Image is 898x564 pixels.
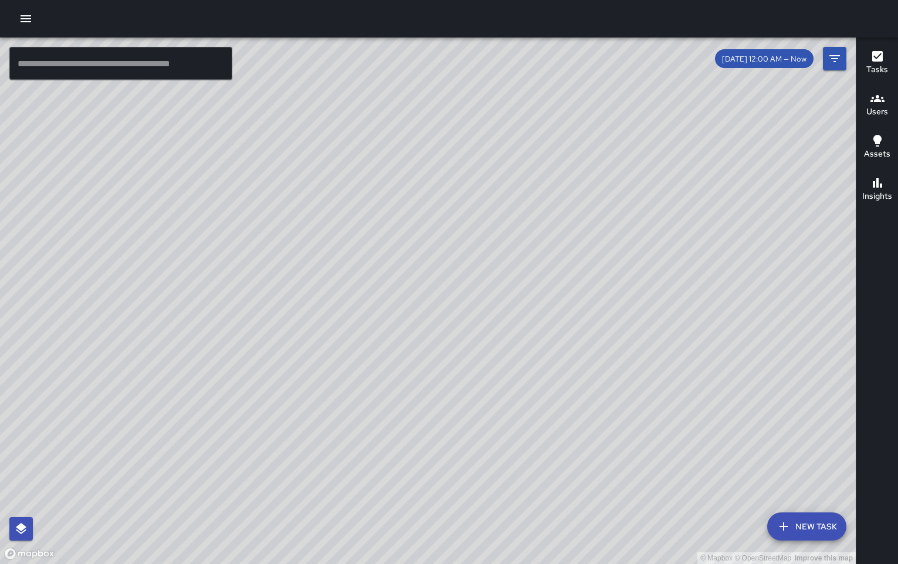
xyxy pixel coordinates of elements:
[862,190,892,203] h6: Insights
[866,106,888,118] h6: Users
[715,54,814,64] span: [DATE] 12:00 AM — Now
[856,42,898,84] button: Tasks
[856,169,898,211] button: Insights
[767,512,846,541] button: New Task
[856,84,898,127] button: Users
[864,148,890,161] h6: Assets
[866,63,888,76] h6: Tasks
[856,127,898,169] button: Assets
[823,47,846,70] button: Filters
